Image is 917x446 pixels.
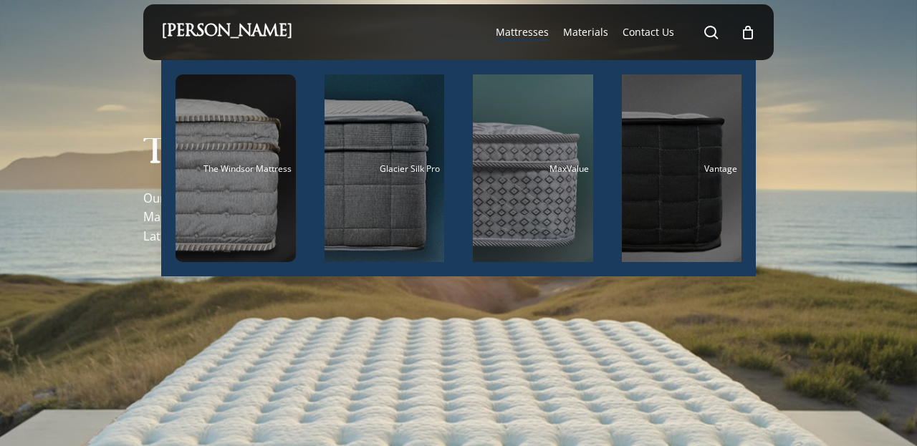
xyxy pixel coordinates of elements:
h1: The Windsor [143,138,397,172]
p: Our premiere luxury handcrafted mattress. Made in the [GEOGRAPHIC_DATA] with Natural Latex & Orga... [143,189,408,246]
nav: Main Menu [489,4,756,60]
a: Glacier Silk Pro [325,74,445,262]
a: MaxValue [473,74,593,262]
a: Materials [563,25,608,39]
span: The Windsor Mattress [203,163,292,175]
span: Glacier Silk Pro [380,163,440,175]
a: Mattresses [496,25,549,39]
span: T [143,138,166,172]
a: Cart [740,24,756,40]
a: The Windsor Mattress [176,74,296,262]
a: Vantage [622,74,742,262]
span: Vantage [704,163,737,175]
a: Contact Us [623,25,674,39]
a: [PERSON_NAME] [161,24,292,40]
span: MaxValue [549,163,589,175]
